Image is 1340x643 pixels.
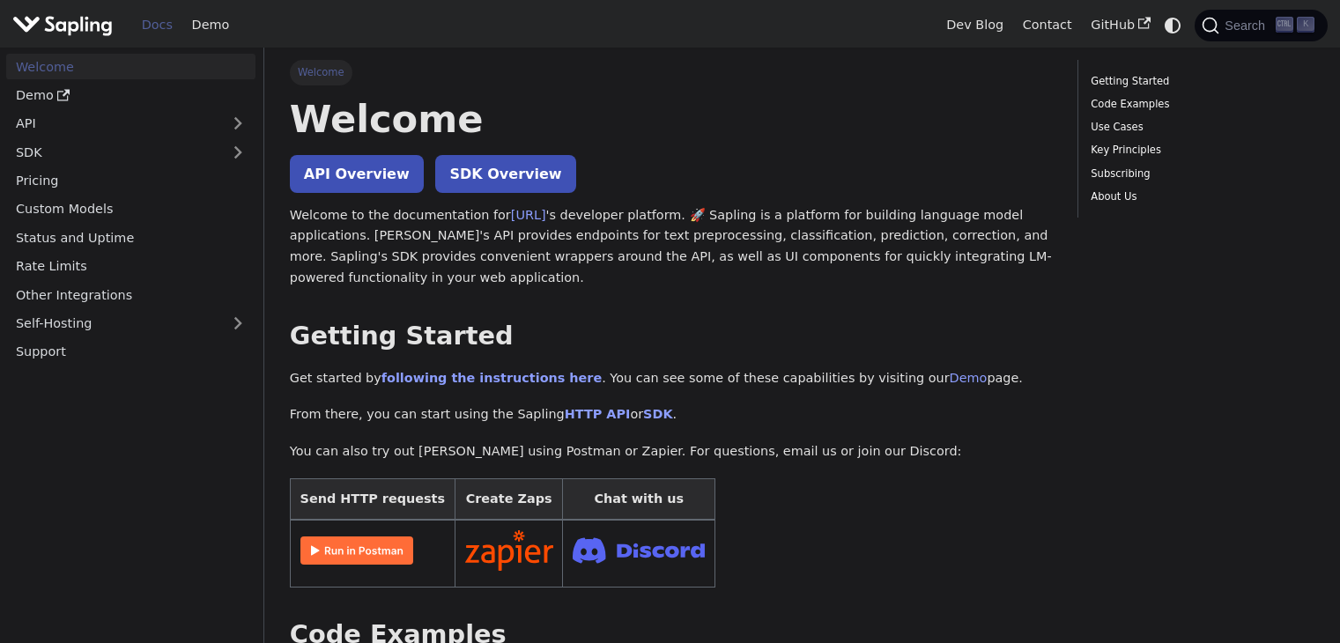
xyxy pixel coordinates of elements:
[950,371,988,385] a: Demo
[182,11,239,39] a: Demo
[12,12,119,38] a: Sapling.ai
[132,11,182,39] a: Docs
[1091,142,1308,159] a: Key Principles
[937,11,1012,39] a: Dev Blog
[6,139,220,165] a: SDK
[12,12,113,38] img: Sapling.ai
[563,478,715,520] th: Chat with us
[290,205,1052,289] p: Welcome to the documentation for 's developer platform. 🚀 Sapling is a platform for building lang...
[6,111,220,137] a: API
[6,311,255,336] a: Self-Hosting
[290,441,1052,462] p: You can also try out [PERSON_NAME] using Postman or Zapier. For questions, email us or join our D...
[220,139,255,165] button: Expand sidebar category 'SDK'
[573,532,705,568] img: Join Discord
[290,60,1052,85] nav: Breadcrumbs
[6,168,255,194] a: Pricing
[455,478,563,520] th: Create Zaps
[1091,166,1308,182] a: Subscribing
[1091,188,1308,205] a: About Us
[1013,11,1082,39] a: Contact
[290,321,1052,352] h2: Getting Started
[1219,18,1276,33] span: Search
[1297,17,1314,33] kbd: K
[1195,10,1327,41] button: Search (Ctrl+K)
[6,196,255,222] a: Custom Models
[435,155,575,193] a: SDK Overview
[6,339,255,365] a: Support
[565,407,631,421] a: HTTP API
[300,536,413,565] img: Run in Postman
[1091,73,1308,90] a: Getting Started
[6,225,255,250] a: Status and Uptime
[511,208,546,222] a: [URL]
[381,371,602,385] a: following the instructions here
[290,478,455,520] th: Send HTTP requests
[290,60,352,85] span: Welcome
[643,407,672,421] a: SDK
[220,111,255,137] button: Expand sidebar category 'API'
[1091,119,1308,136] a: Use Cases
[6,282,255,307] a: Other Integrations
[1160,12,1186,38] button: Switch between dark and light mode (currently system mode)
[465,530,553,571] img: Connect in Zapier
[290,95,1052,143] h1: Welcome
[1091,96,1308,113] a: Code Examples
[6,83,255,108] a: Demo
[6,254,255,279] a: Rate Limits
[1081,11,1159,39] a: GitHub
[290,368,1052,389] p: Get started by . You can see some of these capabilities by visiting our page.
[6,54,255,79] a: Welcome
[290,404,1052,425] p: From there, you can start using the Sapling or .
[290,155,424,193] a: API Overview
